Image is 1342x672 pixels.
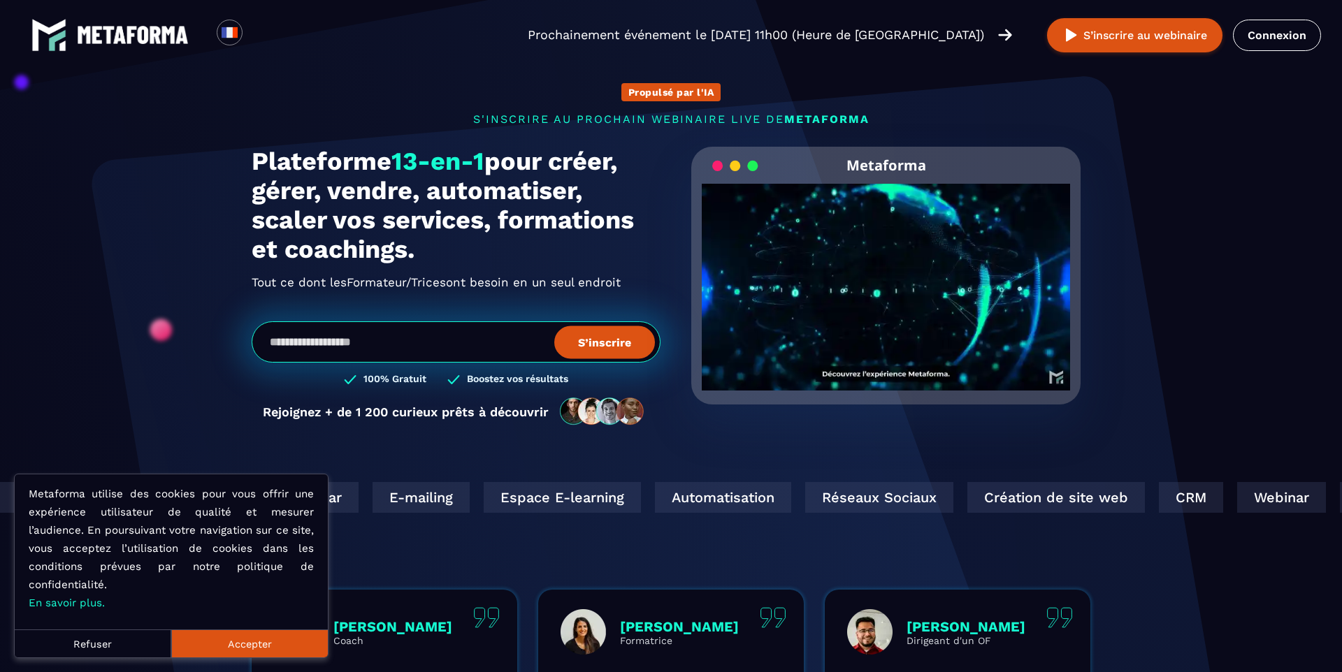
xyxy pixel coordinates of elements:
p: Dirigeant d'un OF [907,635,1025,646]
p: [PERSON_NAME] [333,618,452,635]
a: Connexion [1233,20,1321,51]
img: checked [447,373,460,386]
button: S’inscrire [554,326,655,358]
div: Création de site web [965,482,1142,513]
video: Your browser does not support the video tag. [702,184,1070,367]
div: E-mailing [370,482,467,513]
button: S’inscrire au webinaire [1047,18,1222,52]
img: quote [760,607,786,628]
h3: Boostez vos résultats [467,373,568,386]
div: Search for option [243,20,277,50]
div: Webinar [267,482,356,513]
img: quote [473,607,500,628]
p: Coach [333,635,452,646]
h3: 100% Gratuit [363,373,426,386]
p: Rejoignez + de 1 200 curieux prêts à découvrir [263,404,549,419]
button: Accepter [171,629,328,657]
img: play [1062,27,1080,44]
p: [PERSON_NAME] [907,618,1025,635]
img: profile [561,609,606,655]
p: [PERSON_NAME] [620,618,739,635]
img: community-people [556,397,649,426]
p: Formatrice [620,635,739,646]
img: arrow-right [998,27,1012,43]
p: Metaforma utilise des cookies pour vous offrir une expérience utilisateur de qualité et mesurer l... [29,485,314,612]
div: CRM [1156,482,1220,513]
p: s'inscrire au prochain webinaire live de [252,112,1090,126]
h1: Plateforme pour créer, gérer, vendre, automatiser, scaler vos services, formations et coachings. [252,147,661,264]
img: quote [1046,607,1073,628]
div: Espace E-learning [481,482,638,513]
span: Formateur/Trices [347,271,446,293]
span: 13-en-1 [391,147,484,176]
img: loading [712,159,758,173]
div: Automatisation [652,482,788,513]
input: Search for option [254,27,265,43]
div: Réseaux Sociaux [802,482,951,513]
img: logo [31,17,66,52]
p: Prochainement événement le [DATE] 11h00 (Heure de [GEOGRAPHIC_DATA]) [528,25,984,45]
a: En savoir plus. [29,597,105,609]
img: logo [77,26,189,44]
img: fr [221,24,238,41]
p: Propulsé par l'IA [628,87,714,98]
img: profile [847,609,893,655]
h2: Metaforma [846,147,926,184]
img: checked [344,373,356,386]
h2: Tout ce dont les ont besoin en un seul endroit [252,271,661,293]
div: Webinar [1234,482,1323,513]
button: Refuser [15,629,171,657]
span: METAFORMA [784,112,870,126]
